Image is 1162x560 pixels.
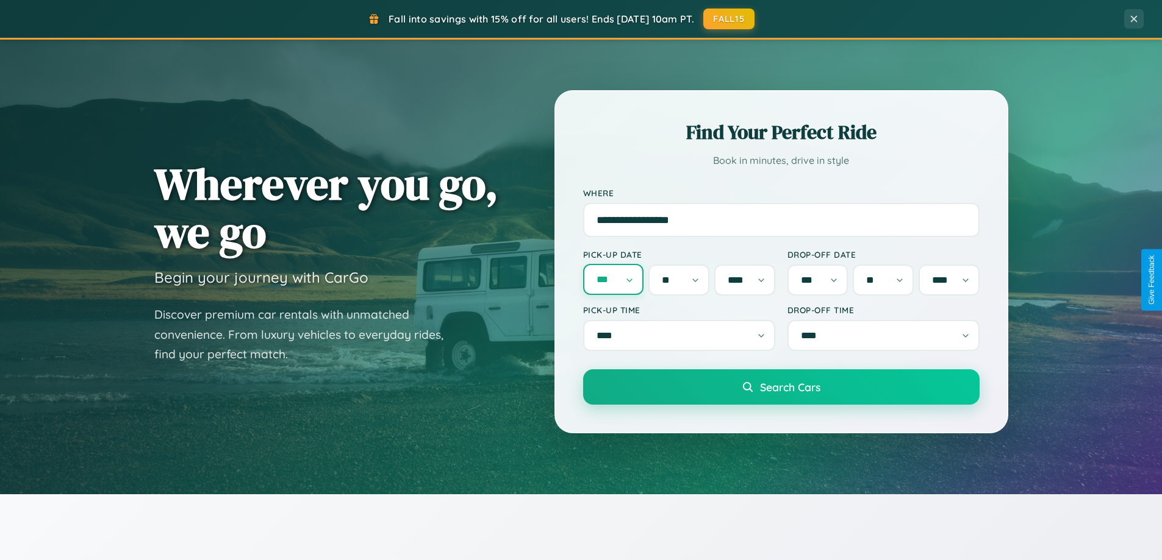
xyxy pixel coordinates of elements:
[154,305,459,364] p: Discover premium car rentals with unmatched convenience. From luxury vehicles to everyday rides, ...
[760,380,820,394] span: Search Cars
[389,13,694,25] span: Fall into savings with 15% off for all users! Ends [DATE] 10am PT.
[583,119,980,146] h2: Find Your Perfect Ride
[154,268,368,286] h3: Begin your journey with CarGo
[154,160,498,256] h1: Wherever you go, we go
[583,369,980,405] button: Search Cars
[1147,255,1156,305] div: Give Feedback
[583,249,775,260] label: Pick-up Date
[787,305,980,315] label: Drop-off Time
[787,249,980,260] label: Drop-off Date
[583,188,980,198] label: Where
[703,9,755,29] button: FALL15
[583,305,775,315] label: Pick-up Time
[583,152,980,169] p: Book in minutes, drive in style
